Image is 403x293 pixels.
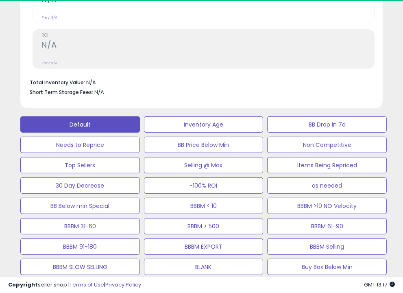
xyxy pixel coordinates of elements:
[267,157,387,173] button: Items Being Repriced
[267,218,387,234] button: BBBM 61-90
[20,137,140,153] button: Needs to Reprice
[20,116,140,133] button: Default
[144,137,264,153] button: BB Price Below Min
[267,137,387,153] button: Non Competitive
[144,157,264,173] button: Selling @ Max
[144,238,264,255] button: BBBM EXPORT
[105,281,141,289] a: Privacy Policy
[144,177,264,194] button: -100% ROI
[20,177,140,194] button: 30 Day Decrease
[8,281,141,289] div: seller snap | |
[20,238,140,255] button: BBBM 91-180
[20,218,140,234] button: BBBM 31-60
[144,259,264,275] button: BLANK
[267,198,387,214] button: BBBM >10 NO Velocity
[144,116,264,133] button: Inventory Age
[20,259,140,275] button: BBBM SLOW SELLING
[20,157,140,173] button: Top Sellers
[144,218,264,234] button: BBBM > 500
[267,177,387,194] button: as needed
[144,198,264,214] button: BBBM < 10
[364,281,395,289] span: 2025-08-13 13:17 GMT
[267,116,387,133] button: BB Drop in 7d
[267,238,387,255] button: BBBM Selling
[267,259,387,275] button: Buy Box Below Min
[70,281,104,289] a: Terms of Use
[20,198,140,214] button: BB Below min Special
[8,281,38,289] strong: Copyright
